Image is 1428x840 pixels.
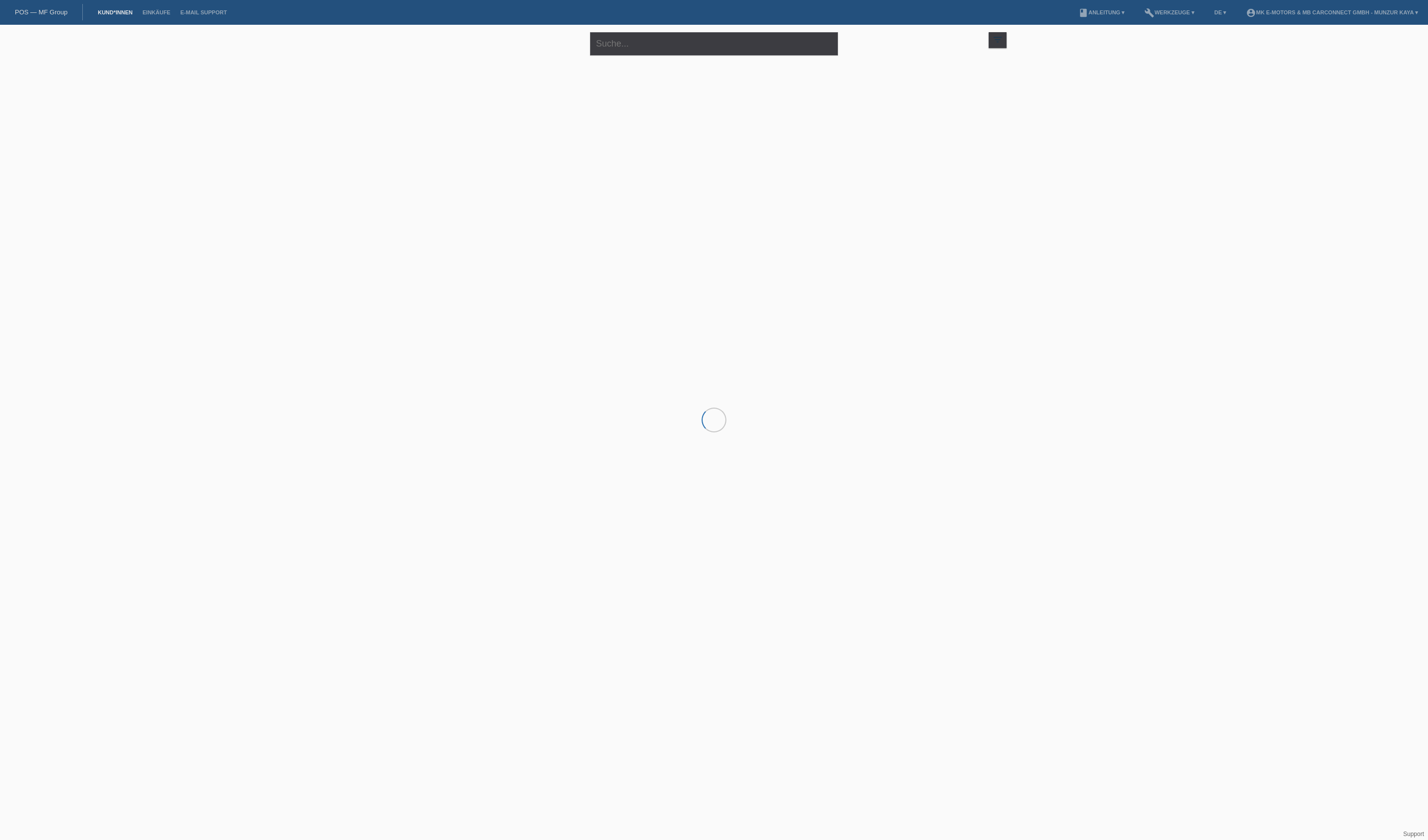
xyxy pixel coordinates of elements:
a: account_circleMK E-MOTORS & MB CarConnect GmbH - Munzur Kaya ▾ [1241,9,1423,15]
a: DE ▾ [1209,9,1231,15]
i: book [1078,8,1088,18]
a: buildWerkzeuge ▾ [1139,9,1199,15]
a: Support [1403,831,1424,838]
i: filter_list [992,34,1003,45]
a: Kund*innen [93,9,137,15]
a: bookAnleitung ▾ [1073,9,1130,15]
input: Suche... [590,32,838,55]
a: Einkäufe [137,9,175,15]
i: build [1144,8,1154,18]
a: POS — MF Group [15,8,67,16]
a: E-Mail Support [176,9,232,15]
i: account_circle [1246,8,1256,18]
